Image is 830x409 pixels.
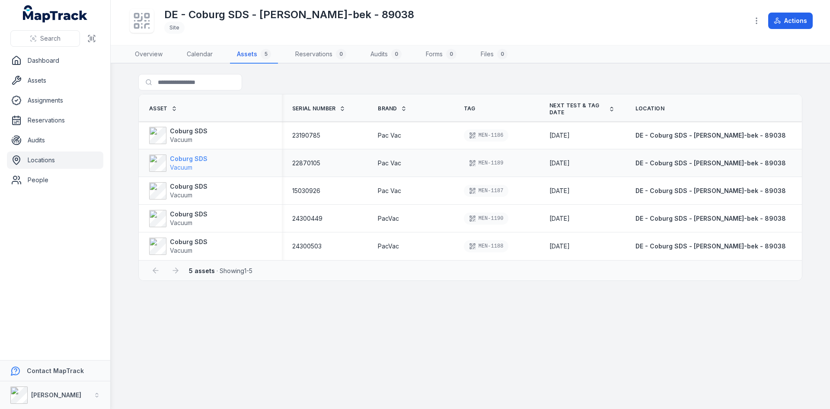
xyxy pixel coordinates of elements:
[378,214,399,223] span: PacVac
[549,187,570,195] time: 2/6/2026, 11:25:00 AM
[170,136,192,143] span: Vacuum
[549,102,614,116] a: Next test & tag date
[292,187,320,195] span: 15030926
[170,191,192,199] span: Vacuum
[170,219,192,226] span: Vacuum
[378,131,401,140] span: Pac Vac
[446,49,456,59] div: 0
[170,164,192,171] span: Vacuum
[635,159,786,167] span: DE - Coburg SDS - [PERSON_NAME]-bek - 89038
[23,5,88,23] a: MapTrack
[288,45,353,64] a: Reservations0
[635,131,786,140] a: DE - Coburg SDS - [PERSON_NAME]-bek - 89038
[292,214,322,223] span: 24300449
[635,215,786,222] span: DE - Coburg SDS - [PERSON_NAME]-bek - 89038
[378,159,401,167] span: Pac Vac
[549,242,570,251] time: 2/6/2026, 10:25:00 AM
[170,182,207,191] strong: Coburg SDS
[7,92,103,109] a: Assignments
[230,45,278,64] a: Assets5
[292,105,345,112] a: Serial Number
[7,171,103,189] a: People
[336,49,346,59] div: 0
[378,105,407,112] a: Brand
[149,155,207,172] a: Coburg SDSVacuum
[149,238,207,255] a: Coburg SDSVacuum
[635,187,786,194] span: DE - Coburg SDS - [PERSON_NAME]-bek - 89038
[149,127,207,144] a: Coburg SDSVacuum
[170,155,207,163] strong: Coburg SDS
[7,72,103,89] a: Assets
[292,131,320,140] span: 23190785
[635,132,786,139] span: DE - Coburg SDS - [PERSON_NAME]-bek - 89038
[170,127,207,135] strong: Coburg SDS
[549,131,570,140] time: 2/6/2026, 12:00:00 AM
[378,242,399,251] span: PacVac
[464,105,476,112] span: Tag
[40,34,61,43] span: Search
[261,49,271,59] div: 5
[378,187,401,195] span: Pac Vac
[635,187,786,195] a: DE - Coburg SDS - [PERSON_NAME]-bek - 89038
[7,132,103,149] a: Audits
[7,151,103,169] a: Locations
[170,210,207,219] strong: Coburg SDS
[497,49,508,59] div: 0
[164,22,185,34] div: Site
[464,213,509,225] div: MEN-1190
[464,129,509,142] div: MEN-1186
[391,49,402,59] div: 0
[149,182,207,200] a: Coburg SDSVacuum
[635,159,786,167] a: DE - Coburg SDS - [PERSON_NAME]-bek - 89038
[635,214,786,223] a: DE - Coburg SDS - [PERSON_NAME]-bek - 89038
[128,45,169,64] a: Overview
[549,242,570,250] span: [DATE]
[189,267,215,274] strong: 5 assets
[189,267,252,274] span: · Showing 1 - 5
[164,8,414,22] h1: DE - Coburg SDS - [PERSON_NAME]-bek - 89038
[7,112,103,129] a: Reservations
[635,242,786,250] span: DE - Coburg SDS - [PERSON_NAME]-bek - 89038
[635,105,664,112] span: Location
[10,30,80,47] button: Search
[149,105,177,112] a: Asset
[378,105,397,112] span: Brand
[464,185,509,197] div: MEN-1187
[31,391,81,399] strong: [PERSON_NAME]
[419,45,463,64] a: Forms0
[292,242,322,251] span: 24300503
[549,187,570,194] span: [DATE]
[549,102,605,116] span: Next test & tag date
[364,45,409,64] a: Audits0
[768,13,813,29] button: Actions
[549,214,570,223] time: 2/6/2026, 10:00:00 AM
[149,210,207,227] a: Coburg SDSVacuum
[464,240,509,252] div: MEN-1188
[549,159,570,167] span: [DATE]
[170,238,207,246] strong: Coburg SDS
[149,105,168,112] span: Asset
[549,215,570,222] span: [DATE]
[464,157,509,169] div: MEN-1189
[549,132,570,139] span: [DATE]
[170,247,192,254] span: Vacuum
[292,159,320,167] span: 22870105
[7,52,103,69] a: Dashboard
[635,242,786,251] a: DE - Coburg SDS - [PERSON_NAME]-bek - 89038
[180,45,220,64] a: Calendar
[549,159,570,167] time: 8/6/25, 11:25:00 AM
[474,45,514,64] a: Files0
[27,367,84,374] strong: Contact MapTrack
[292,105,336,112] span: Serial Number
